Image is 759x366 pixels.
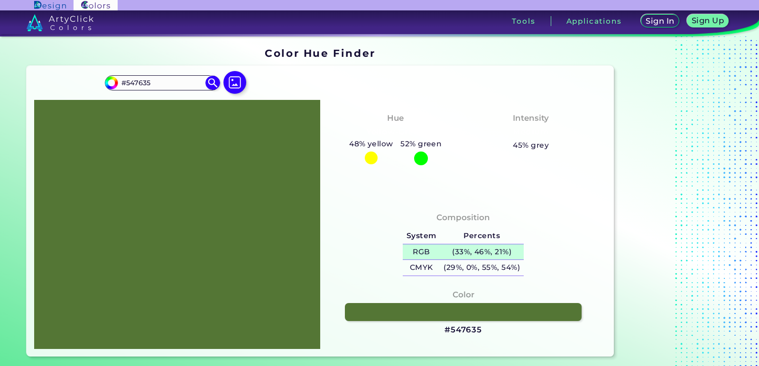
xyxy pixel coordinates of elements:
h3: Medium [509,126,553,138]
h4: Color [453,288,474,302]
h5: (33%, 46%, 21%) [440,244,523,260]
h5: System [403,228,440,244]
h1: Color Hue Finder [265,46,375,60]
h3: Yellow-Green [362,126,429,138]
h5: Sign In [647,18,673,25]
iframe: Advertisement [618,44,736,360]
a: Sign In [643,15,678,27]
h5: CMYK [403,260,440,276]
h3: Tools [512,18,535,25]
h4: Hue [387,111,404,125]
h5: 48% yellow [345,138,397,150]
img: logo_artyclick_colors_white.svg [27,14,93,31]
h4: Composition [436,211,490,224]
h5: 45% grey [513,139,549,152]
img: ArtyClick Design logo [34,1,66,10]
h3: Applications [566,18,622,25]
img: icon search [205,76,220,90]
a: Sign Up [689,15,727,27]
h5: RGB [403,244,440,260]
h5: Percents [440,228,523,244]
h5: (29%, 0%, 55%, 54%) [440,260,523,276]
img: icon picture [223,71,246,94]
input: type color.. [118,76,206,89]
h4: Intensity [513,111,549,125]
h5: Sign Up [693,17,722,24]
h3: #547635 [444,324,482,336]
h5: 52% green [397,138,445,150]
